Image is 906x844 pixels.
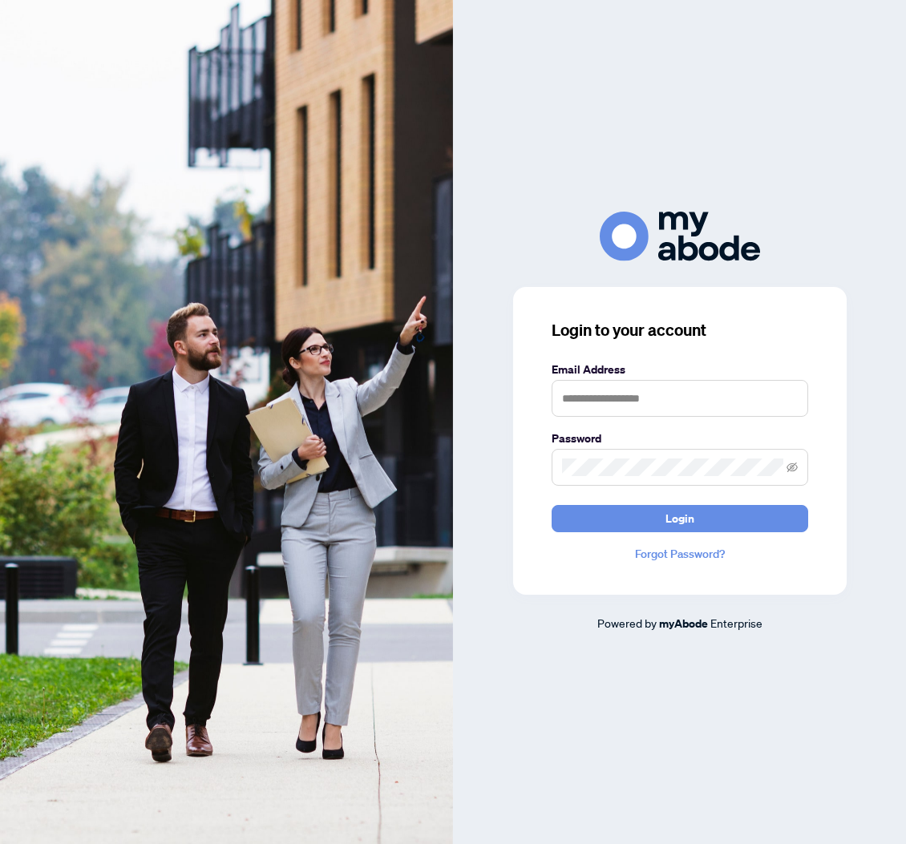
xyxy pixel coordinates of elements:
[552,430,808,447] label: Password
[710,616,762,630] span: Enterprise
[552,545,808,563] a: Forgot Password?
[665,506,694,531] span: Login
[659,615,708,632] a: myAbode
[552,505,808,532] button: Login
[552,361,808,378] label: Email Address
[600,212,760,260] img: ma-logo
[597,616,657,630] span: Powered by
[787,462,798,473] span: eye-invisible
[552,319,808,341] h3: Login to your account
